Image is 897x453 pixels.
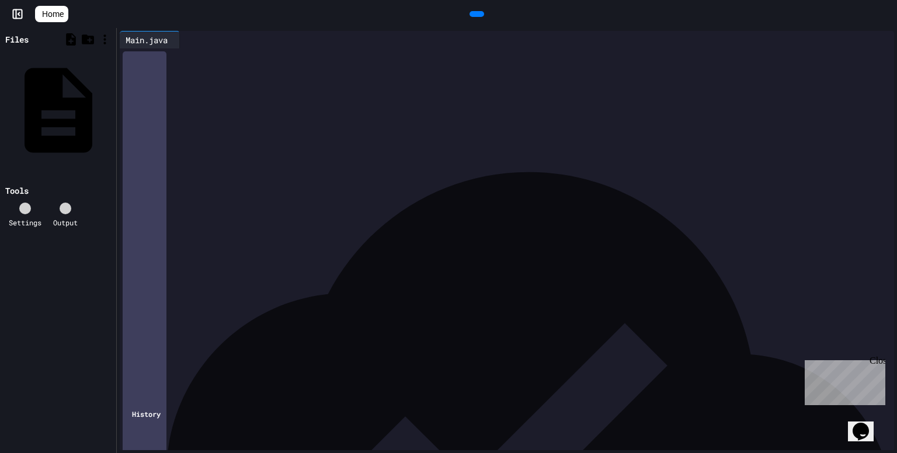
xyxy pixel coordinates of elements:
[800,356,885,405] iframe: chat widget
[5,5,81,74] div: Chat with us now!Close
[120,34,173,46] div: Main.java
[5,33,29,46] div: Files
[35,6,68,22] a: Home
[42,8,64,20] span: Home
[53,217,78,228] div: Output
[9,217,41,228] div: Settings
[120,31,180,48] div: Main.java
[5,184,29,197] div: Tools
[848,406,885,441] iframe: chat widget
